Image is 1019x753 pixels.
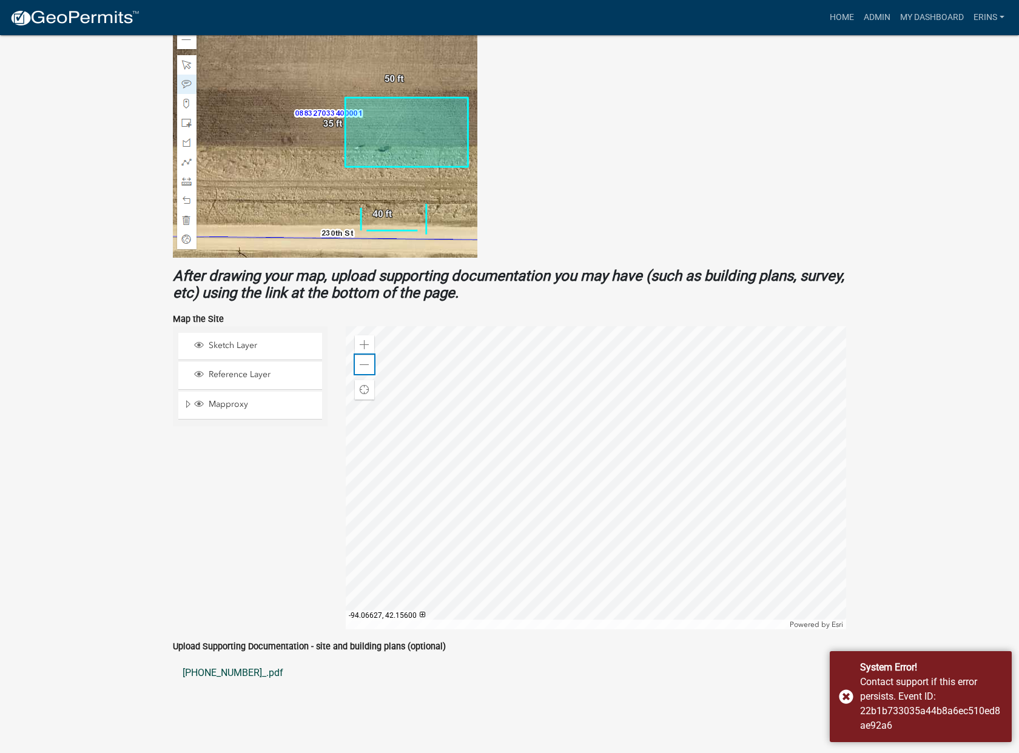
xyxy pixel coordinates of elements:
[859,6,895,29] a: Admin
[173,643,446,651] label: Upload Supporting Documentation - site and building plans (optional)
[178,333,322,360] li: Sketch Layer
[173,315,224,324] label: Map the Site
[355,335,374,355] div: Zoom in
[860,675,1003,733] div: Contact support if this error persists. Event ID: 22b1b733035a44b8a6ec510ed8ae92a6
[173,658,846,688] a: [PHONE_NUMBER]_.pdf
[206,369,318,380] span: Reference Layer
[192,399,318,411] div: Mapproxy
[183,399,192,412] span: Expand
[832,620,843,629] a: Esri
[895,6,969,29] a: My Dashboard
[173,9,477,258] img: image_d57eef4e-a53e-41a9-aed8-5883dda10bde.png
[192,369,318,381] div: Reference Layer
[825,6,859,29] a: Home
[969,6,1009,29] a: erins
[177,330,323,423] ul: Layer List
[206,399,318,410] span: Mapproxy
[178,392,322,420] li: Mapproxy
[206,340,318,351] span: Sketch Layer
[355,355,374,374] div: Zoom out
[173,267,844,302] strong: After drawing your map, upload supporting documentation you may have (such as building plans, sur...
[178,362,322,389] li: Reference Layer
[192,340,318,352] div: Sketch Layer
[355,380,374,400] div: Find my location
[787,620,846,629] div: Powered by
[860,660,1003,675] div: System Error!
